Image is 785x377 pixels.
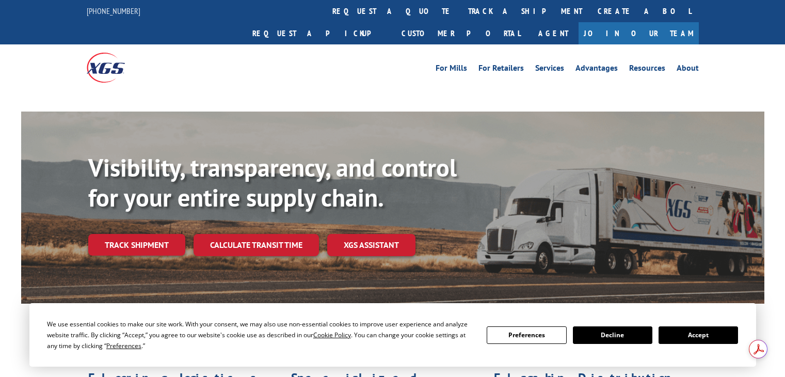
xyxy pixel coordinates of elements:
[29,303,756,367] div: Cookie Consent Prompt
[659,326,738,344] button: Accept
[573,326,652,344] button: Decline
[106,341,141,350] span: Preferences
[47,319,474,351] div: We use essential cookies to make our site work. With your consent, we may also use non-essential ...
[487,326,566,344] button: Preferences
[313,331,351,339] span: Cookie Policy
